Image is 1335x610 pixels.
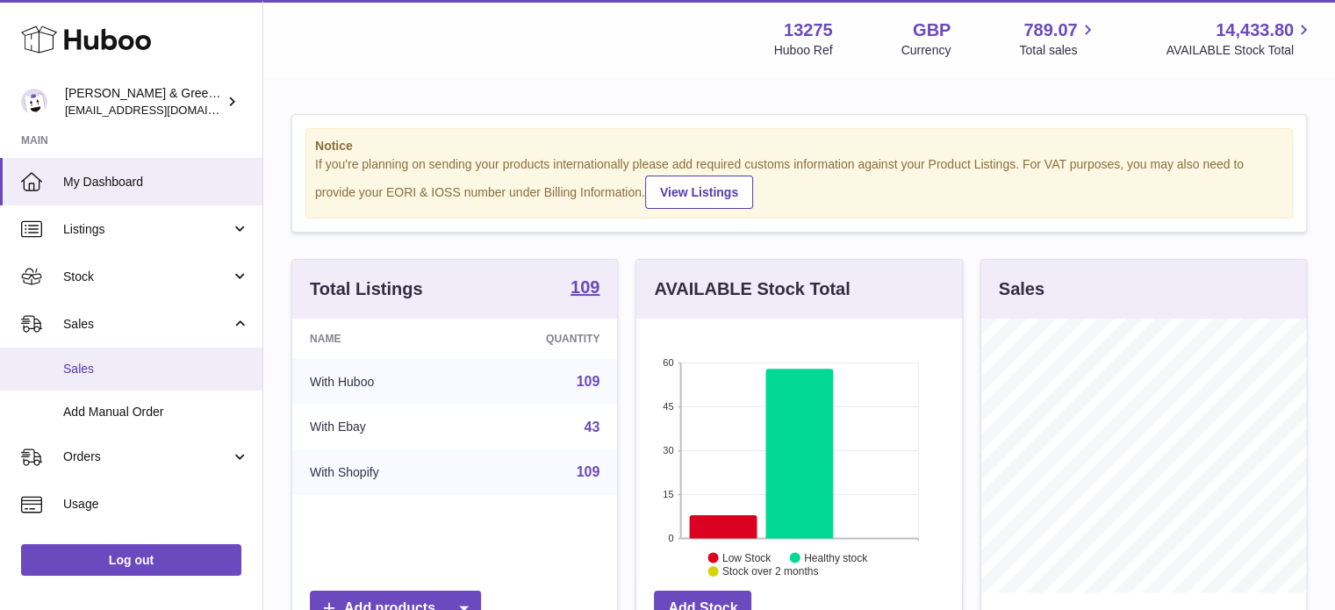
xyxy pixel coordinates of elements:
[65,103,258,117] span: [EMAIL_ADDRESS][DOMAIN_NAME]
[63,221,231,238] span: Listings
[577,464,600,479] a: 109
[63,174,249,190] span: My Dashboard
[645,176,753,209] a: View Listings
[571,278,599,299] a: 109
[21,544,241,576] a: Log out
[63,449,231,465] span: Orders
[21,89,47,115] img: internalAdmin-13275@internal.huboo.com
[1166,18,1314,59] a: 14,433.80 AVAILABLE Stock Total
[654,277,850,301] h3: AVAILABLE Stock Total
[804,551,868,563] text: Healthy stock
[315,156,1283,209] div: If you're planning on sending your products internationally please add required customs informati...
[901,42,951,59] div: Currency
[571,278,599,296] strong: 109
[292,405,468,450] td: With Ebay
[310,277,423,301] h3: Total Listings
[292,319,468,359] th: Name
[63,361,249,377] span: Sales
[292,359,468,405] td: With Huboo
[1216,18,1294,42] span: 14,433.80
[664,445,674,456] text: 30
[784,18,833,42] strong: 13275
[315,138,1283,154] strong: Notice
[468,319,618,359] th: Quantity
[913,18,951,42] strong: GBP
[664,489,674,499] text: 15
[577,374,600,389] a: 109
[664,357,674,368] text: 60
[63,404,249,420] span: Add Manual Order
[65,85,223,118] div: [PERSON_NAME] & Green Ltd
[999,277,1044,301] h3: Sales
[1166,42,1314,59] span: AVAILABLE Stock Total
[63,316,231,333] span: Sales
[63,496,249,513] span: Usage
[63,269,231,285] span: Stock
[722,551,772,563] text: Low Stock
[722,565,818,578] text: Stock over 2 months
[774,42,833,59] div: Huboo Ref
[1019,18,1097,59] a: 789.07 Total sales
[669,533,674,543] text: 0
[1023,18,1077,42] span: 789.07
[585,420,600,434] a: 43
[664,401,674,412] text: 45
[292,449,468,495] td: With Shopify
[1019,42,1097,59] span: Total sales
